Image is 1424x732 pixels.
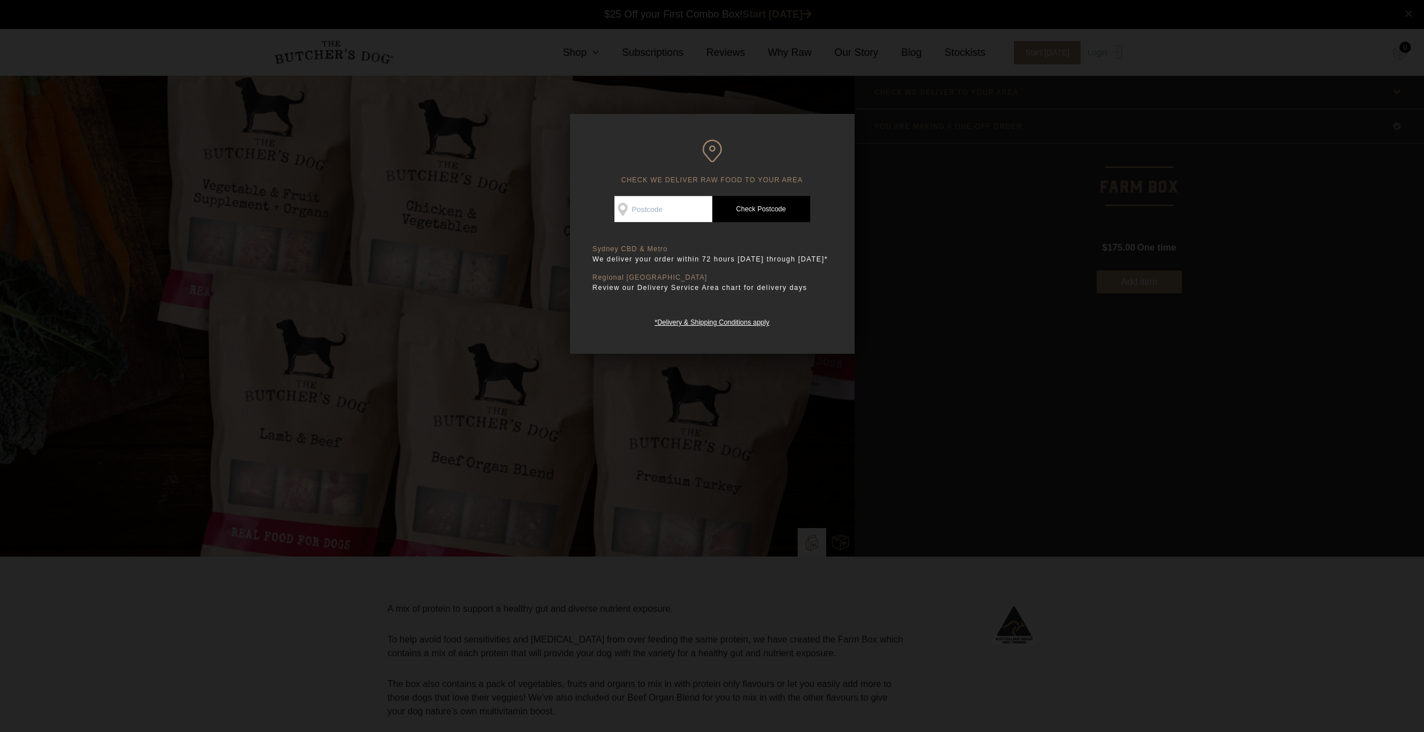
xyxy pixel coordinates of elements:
[655,316,769,326] a: *Delivery & Shipping Conditions apply
[593,253,832,265] p: We deliver your order within 72 hours [DATE] through [DATE]*
[593,273,832,282] p: Regional [GEOGRAPHIC_DATA]
[593,245,832,253] p: Sydney CBD & Metro
[593,282,832,293] p: Review our Delivery Service Area chart for delivery days
[614,196,712,222] input: Postcode
[593,140,832,185] h6: CHECK WE DELIVER RAW FOOD TO YOUR AREA
[712,196,810,222] a: Check Postcode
